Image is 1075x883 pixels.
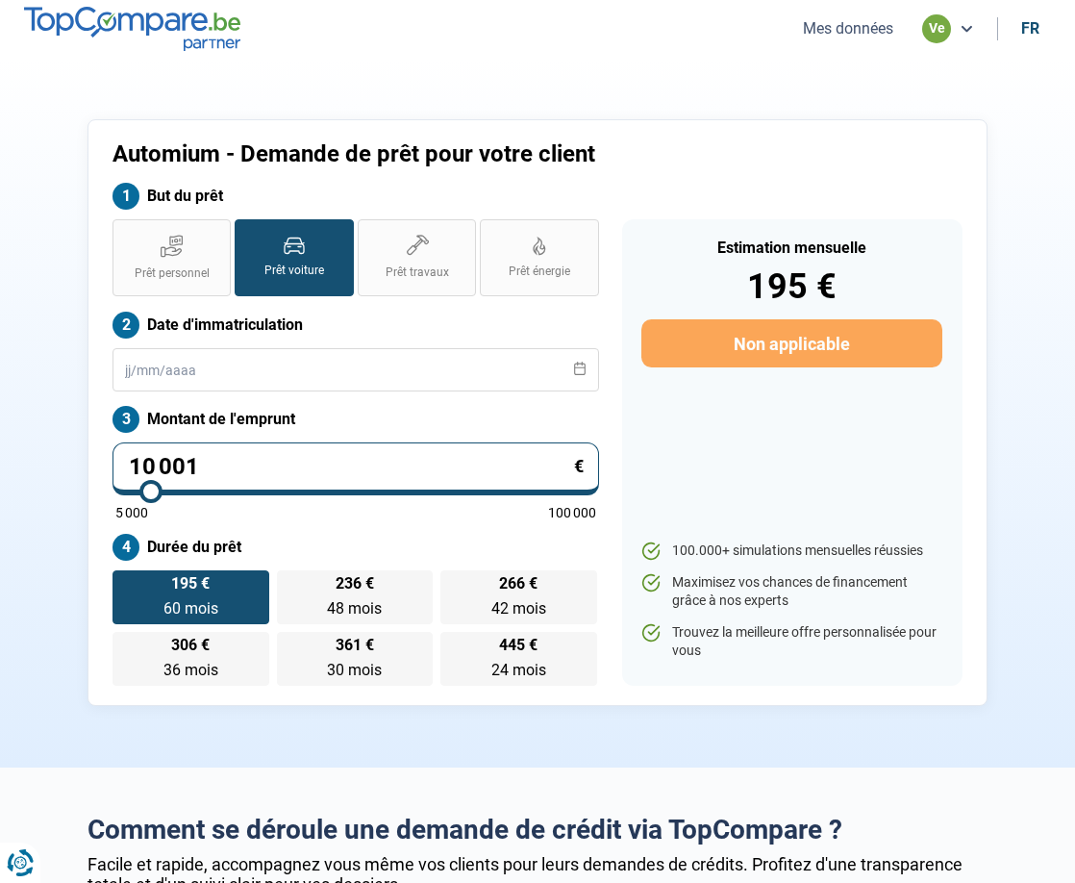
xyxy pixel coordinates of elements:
[548,506,596,519] span: 100 000
[24,7,240,50] img: TopCompare.be
[327,599,382,618] span: 48 mois
[641,623,942,661] li: Trouvez la meilleure offre personnalisée pour vous
[641,573,942,611] li: Maximisez vos chances de financement grâce à nos experts
[112,312,599,339] label: Date d'immatriculation
[115,506,148,519] span: 5 000
[641,319,942,367] button: Non applicable
[336,576,374,592] span: 236 €
[1021,19,1039,38] div: fr
[112,406,599,433] label: Montant de l'emprunt
[171,638,210,653] span: 306 €
[499,576,537,592] span: 266 €
[641,240,942,256] div: Estimation mensuelle
[797,18,899,38] button: Mes données
[574,458,584,475] span: €
[641,269,942,304] div: 195 €
[135,265,210,282] span: Prêt personnel
[491,599,546,618] span: 42 mois
[386,265,449,281] span: Prêt travaux
[491,661,546,679] span: 24 mois
[112,534,599,561] label: Durée du prêt
[87,814,987,846] h2: Comment se déroule une demande de crédit via TopCompare ?
[509,264,570,280] span: Prêt énergie
[264,263,324,279] span: Prêt voiture
[336,638,374,653] span: 361 €
[163,661,218,679] span: 36 mois
[112,183,599,210] label: But du prêt
[327,661,382,679] span: 30 mois
[112,140,744,168] h1: Automium - Demande de prêt pour votre client
[641,542,942,561] li: 100.000+ simulations mensuelles réussies
[171,576,210,592] span: 195 €
[112,348,599,391] input: jj/mm/aaaa
[163,599,218,618] span: 60 mois
[499,638,537,653] span: 445 €
[922,14,951,43] div: ve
